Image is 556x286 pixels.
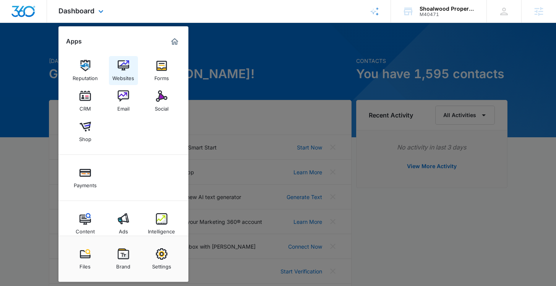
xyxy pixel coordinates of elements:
div: Email [117,102,130,112]
a: Reputation [71,56,100,85]
div: Payments [74,178,97,188]
div: Files [79,260,91,270]
a: Files [71,244,100,273]
a: Ads [109,209,138,238]
div: Reputation [73,71,98,81]
div: Social [155,102,169,112]
div: Settings [152,260,171,270]
div: Websites [112,71,134,81]
a: Shop [71,117,100,146]
div: Content [76,225,95,235]
h2: Apps [66,38,82,45]
a: Payments [71,163,100,192]
div: Ads [119,225,128,235]
a: Email [109,87,138,116]
div: CRM [79,102,91,112]
a: Marketing 360® Dashboard [169,35,181,48]
a: Forms [147,56,176,85]
a: Settings [147,244,176,273]
a: Content [71,209,100,238]
a: Websites [109,56,138,85]
div: account id [420,12,475,17]
div: Intelligence [148,225,175,235]
a: Intelligence [147,209,176,238]
div: Forms [154,71,169,81]
a: Social [147,87,176,116]
div: account name [420,6,475,12]
a: Brand [109,244,138,273]
div: Brand [116,260,130,270]
span: Dashboard [58,7,94,15]
div: Shop [79,132,91,142]
a: CRM [71,87,100,116]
